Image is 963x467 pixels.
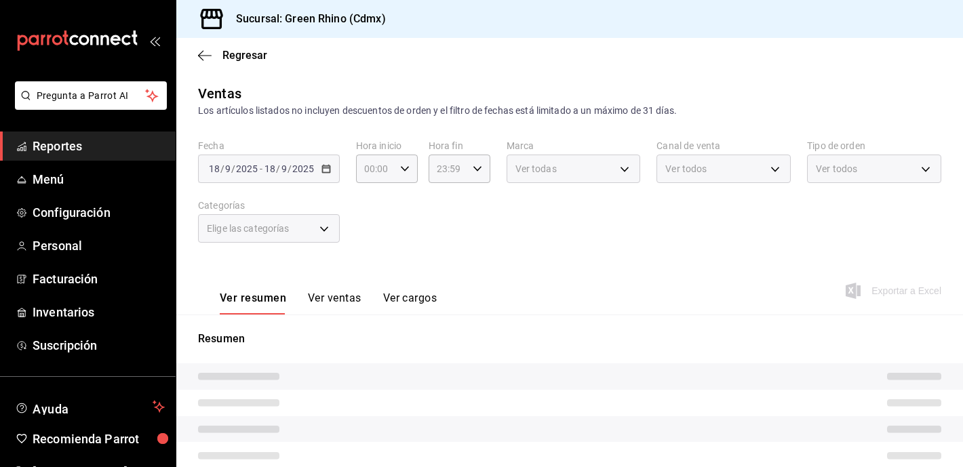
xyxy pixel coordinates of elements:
input: -- [264,163,276,174]
span: / [231,163,235,174]
span: Facturación [33,270,165,288]
span: / [288,163,292,174]
div: navigation tabs [220,291,437,314]
span: Reportes [33,137,165,155]
button: Pregunta a Parrot AI [15,81,167,110]
label: Tipo de orden [807,141,941,150]
span: / [220,163,224,174]
input: -- [224,163,231,174]
div: Los artículos listados no incluyen descuentos de orden y el filtro de fechas está limitado a un m... [198,104,941,118]
span: Elige las categorías [207,222,290,235]
button: Ver resumen [220,291,286,314]
span: Regresar [222,49,267,62]
span: Personal [33,237,165,255]
label: Hora inicio [356,141,418,150]
label: Categorías [198,201,340,210]
p: Resumen [198,331,941,347]
span: Ayuda [33,399,147,415]
label: Fecha [198,141,340,150]
label: Marca [507,141,641,150]
span: Suscripción [33,336,165,354]
button: Ver cargos [383,291,437,314]
h3: Sucursal: Green Rhino (Cdmx) [225,11,386,27]
button: Regresar [198,49,267,62]
span: Pregunta a Parrot AI [37,89,146,103]
span: / [276,163,280,174]
span: Configuración [33,203,165,222]
span: Ver todas [515,162,557,176]
span: Recomienda Parrot [33,430,165,448]
span: Inventarios [33,303,165,321]
input: ---- [292,163,315,174]
input: -- [208,163,220,174]
button: Ver ventas [308,291,361,314]
button: open_drawer_menu [149,35,160,46]
span: Ver todos [665,162,707,176]
label: Hora fin [429,141,490,150]
span: Menú [33,170,165,188]
label: Canal de venta [656,141,791,150]
span: - [260,163,262,174]
input: ---- [235,163,258,174]
a: Pregunta a Parrot AI [9,98,167,113]
span: Ver todos [816,162,857,176]
div: Ventas [198,83,241,104]
input: -- [281,163,288,174]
